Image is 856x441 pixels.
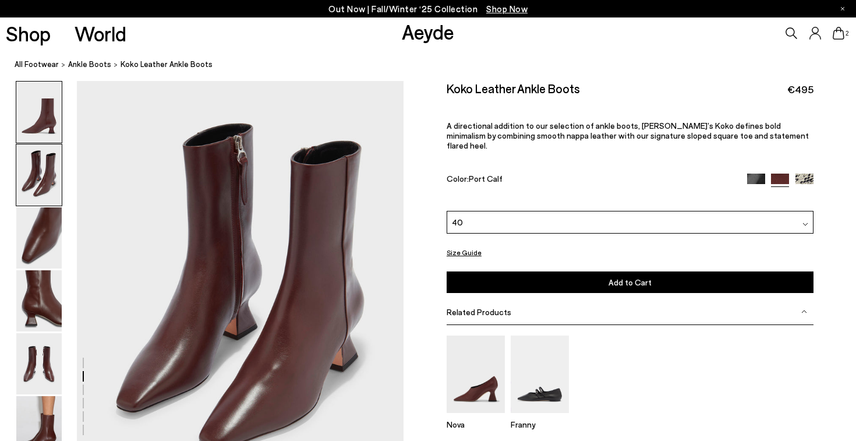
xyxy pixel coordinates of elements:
p: Franny [511,419,569,429]
p: Out Now | Fall/Winter ‘25 Collection [328,2,528,16]
a: Franny Double-Strap Flats Franny [511,405,569,429]
img: Koko Leather Ankle Boots - Image 3 [16,207,62,269]
span: Port Calf [469,174,503,184]
a: Nova Leather Pointed Pumps Nova [447,405,505,429]
a: All Footwear [15,58,59,70]
a: World [75,23,126,44]
img: Franny Double-Strap Flats [511,336,569,413]
span: 40 [452,216,463,228]
a: 2 [833,27,844,40]
button: Add to Cart [447,271,813,293]
span: Related Products [447,307,511,317]
img: Nova Leather Pointed Pumps [447,336,505,413]
nav: breadcrumb [15,49,856,81]
p: Nova [447,419,505,429]
h2: Koko Leather Ankle Boots [447,81,580,96]
img: Koko Leather Ankle Boots - Image 1 [16,82,62,143]
span: €495 [787,82,813,97]
span: 2 [844,30,850,37]
a: Shop [6,23,51,44]
img: Koko Leather Ankle Boots - Image 4 [16,270,62,331]
a: Aeyde [402,19,454,44]
p: A directional addition to our selection of ankle boots, [PERSON_NAME]’s Koko defines bold minimal... [447,121,813,150]
span: Koko Leather Ankle Boots [121,58,213,70]
a: ankle boots [68,58,111,70]
button: Size Guide [447,245,482,260]
span: Add to Cart [609,277,652,287]
img: svg%3E [802,221,808,227]
span: ankle boots [68,59,111,69]
span: Navigate to /collections/new-in [486,3,528,14]
img: Koko Leather Ankle Boots - Image 2 [16,144,62,206]
img: svg%3E [801,309,807,315]
div: Color: [447,174,735,187]
img: Koko Leather Ankle Boots - Image 5 [16,333,62,394]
